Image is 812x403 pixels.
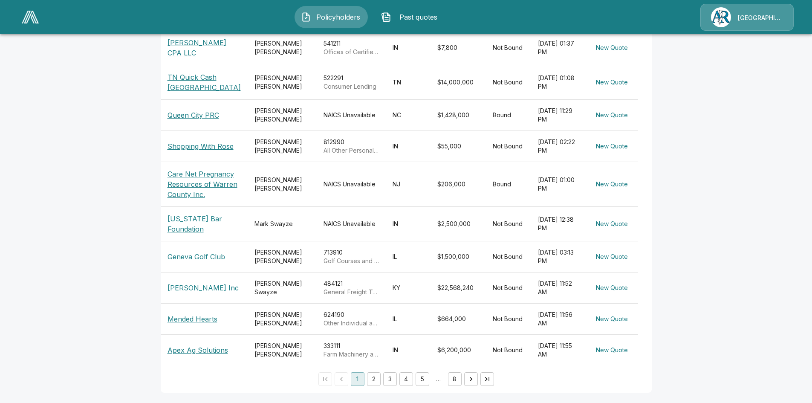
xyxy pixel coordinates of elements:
td: [DATE] 11:56 AM [531,304,586,335]
td: $22,568,240 [431,273,486,304]
p: Consumer Lending [324,82,379,91]
button: Go to next page [464,372,478,386]
button: Go to page 5 [416,372,429,386]
p: Farm Machinery and Equipment Manufacturing [324,350,379,359]
div: 333111 [324,342,379,359]
td: [DATE] 02:22 PM [531,131,586,162]
div: [PERSON_NAME] [PERSON_NAME] [254,342,310,359]
td: IL [386,304,431,335]
td: $206,000 [431,162,486,207]
td: NAICS Unavailable [317,100,386,131]
button: New Quote [592,75,631,90]
div: [PERSON_NAME] Swayze [254,279,310,296]
p: All Other Personal Services [324,146,379,155]
p: Queen City PRC [168,110,241,120]
p: General Freight Trucking, Long-Distance, Truckload [324,288,379,296]
td: IN [386,335,431,366]
div: [PERSON_NAME] [PERSON_NAME] [254,138,310,155]
div: Mark Swayze [254,220,310,228]
button: New Quote [592,40,631,56]
td: [DATE] 03:13 PM [531,241,586,273]
td: Not Bound [486,131,531,162]
button: page 1 [351,372,364,386]
td: NJ [386,162,431,207]
td: [DATE] 01:00 PM [531,162,586,207]
button: Past quotes IconPast quotes [375,6,448,28]
td: Not Bound [486,31,531,65]
td: Bound [486,100,531,131]
div: [PERSON_NAME] [PERSON_NAME] [254,74,310,91]
img: Policyholders Icon [301,12,311,22]
div: 812990 [324,138,379,155]
p: TN Quick Cash [GEOGRAPHIC_DATA] [168,72,241,93]
div: 484121 [324,279,379,296]
td: [DATE] 01:37 PM [531,31,586,65]
button: New Quote [592,280,631,296]
button: New Quote [592,249,631,265]
div: 522291 [324,74,379,91]
td: NC [386,100,431,131]
div: [PERSON_NAME] [PERSON_NAME] [254,310,310,328]
td: $7,800 [431,31,486,65]
nav: pagination navigation [317,372,495,386]
button: Go to page 4 [399,372,413,386]
button: New Quote [592,177,631,192]
button: Go to page 2 [367,372,381,386]
p: Offices of Certified Public Accountants [324,48,379,56]
td: Not Bound [486,241,531,273]
div: [PERSON_NAME] [PERSON_NAME] [254,39,310,56]
td: $1,500,000 [431,241,486,273]
div: 713910 [324,248,379,265]
td: $1,428,000 [431,100,486,131]
div: … [432,375,445,383]
button: Go to page 3 [383,372,397,386]
td: IN [386,131,431,162]
td: KY [386,273,431,304]
p: [PERSON_NAME] Inc [168,283,241,293]
td: Not Bound [486,65,531,100]
button: New Quote [592,311,631,327]
div: 624190 [324,310,379,328]
td: NAICS Unavailable [317,207,386,241]
td: NAICS Unavailable [317,162,386,207]
td: $55,000 [431,131,486,162]
p: Apex Ag Solutions [168,345,241,355]
td: Not Bound [486,273,531,304]
p: [US_STATE] Bar Foundation [168,214,241,234]
td: [DATE] 11:55 AM [531,335,586,366]
div: 541211 [324,39,379,56]
td: Not Bound [486,207,531,241]
div: [PERSON_NAME] [PERSON_NAME] [254,248,310,265]
td: IL [386,241,431,273]
td: TN [386,65,431,100]
img: Past quotes Icon [381,12,391,22]
span: Past quotes [395,12,442,22]
p: Other Individual and Family Services [324,319,379,328]
td: Not Bound [486,335,531,366]
td: IN [386,207,431,241]
td: Bound [486,162,531,207]
p: Golf Courses and Country Clubs [324,257,379,265]
p: Care Net Pregnancy Resources of Warren County Inc. [168,169,241,200]
p: Geneva Golf Club [168,252,241,262]
button: Go to last page [480,372,494,386]
td: $2,500,000 [431,207,486,241]
td: [DATE] 12:38 PM [531,207,586,241]
td: IN [386,31,431,65]
div: [PERSON_NAME] [PERSON_NAME] [254,107,310,124]
button: Go to page 8 [448,372,462,386]
p: Shopping With Rose [168,141,241,151]
div: [PERSON_NAME] [PERSON_NAME] [254,176,310,193]
button: New Quote [592,107,631,123]
td: $14,000,000 [431,65,486,100]
button: New Quote [592,342,631,358]
p: [PERSON_NAME] CPA LLC [168,38,241,58]
td: [DATE] 11:29 PM [531,100,586,131]
span: Policyholders [315,12,361,22]
td: [DATE] 01:08 PM [531,65,586,100]
button: Policyholders IconPolicyholders [295,6,368,28]
button: New Quote [592,216,631,232]
img: AA Logo [22,11,39,23]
